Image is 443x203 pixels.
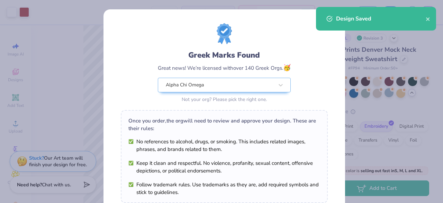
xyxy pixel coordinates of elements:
[158,63,291,73] div: Great news! We’re licensed with over 140 Greek Orgs.
[158,96,291,103] div: Not your org? Please pick the right one.
[128,138,320,153] li: No references to alcohol, drugs, or smoking. This includes related images, phrases, and brands re...
[128,117,320,132] div: Once you order, the org will need to review and approve your design. These are their rules:
[283,64,291,72] span: 🥳
[336,15,426,23] div: Design Saved
[217,23,232,44] img: license-marks-badge.png
[128,159,320,175] li: Keep it clean and respectful. No violence, profanity, sexual content, offensive depictions, or po...
[158,50,291,61] div: Greek Marks Found
[128,181,320,196] li: Follow trademark rules. Use trademarks as they are, add required symbols and stick to guidelines.
[426,15,431,23] button: close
